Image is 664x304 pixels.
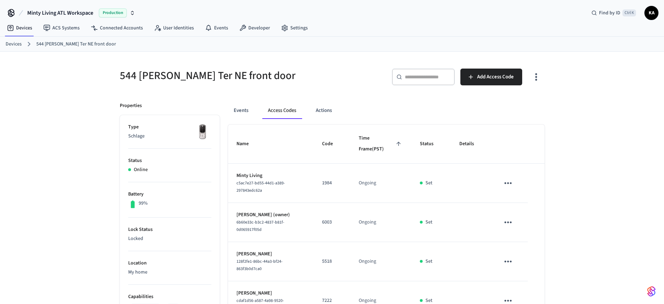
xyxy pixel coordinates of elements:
span: KA [645,7,658,19]
span: c5ac7e27-bd55-44d1-a389-297843edc62a [236,180,285,193]
p: 5518 [322,258,342,265]
span: Details [459,139,483,149]
a: Developer [234,22,276,34]
p: Type [128,123,211,131]
button: Events [228,102,254,119]
p: Locked [128,235,211,242]
span: 6b60e33c-b3c2-4837-b81f-0d065917f05d [236,219,284,233]
p: Schlage [128,133,211,140]
img: SeamLogoGradient.69752ec5.svg [647,286,656,297]
p: [PERSON_NAME] [236,250,305,258]
p: Status [128,157,211,164]
p: Properties [120,102,142,109]
a: Devices [6,41,22,48]
img: Yale Assure Touchscreen Wifi Smart Lock, Satin Nickel, Front [194,123,211,141]
td: Ongoing [350,203,411,242]
button: Access Codes [262,102,302,119]
a: Settings [276,22,313,34]
p: Minty Living [236,172,305,179]
p: 1984 [322,179,342,187]
a: ACS Systems [38,22,85,34]
span: Code [322,139,342,149]
a: User Identities [148,22,199,34]
p: Set [425,179,432,187]
p: My home [128,269,211,276]
p: Lock Status [128,226,211,233]
div: Find by IDCtrl K [586,7,642,19]
a: 544 [PERSON_NAME] Ter NE front door [36,41,116,48]
button: Actions [310,102,337,119]
span: Production [99,8,127,17]
button: Add Access Code [460,69,522,85]
span: 128f2fe1-86bc-44a3-bf24-863f3b0d7ca0 [236,259,283,272]
td: Ongoing [350,164,411,203]
p: Online [134,166,148,174]
span: Name [236,139,258,149]
p: Capabilities [128,293,211,301]
p: Set [425,219,432,226]
a: Connected Accounts [85,22,148,34]
p: Battery [128,191,211,198]
span: Find by ID [599,9,620,16]
span: Ctrl K [622,9,636,16]
button: KA [644,6,658,20]
span: Time Frame(PST) [359,133,403,155]
td: Ongoing [350,242,411,281]
p: [PERSON_NAME] [236,290,305,297]
p: 99% [139,200,148,207]
p: Location [128,260,211,267]
span: Add Access Code [477,72,514,82]
div: ant example [228,102,545,119]
a: Events [199,22,234,34]
p: Set [425,258,432,265]
p: [PERSON_NAME] (owner) [236,211,305,219]
span: Minty Living ATL Workspace [27,9,93,17]
a: Devices [1,22,38,34]
span: Status [420,139,443,149]
p: 6003 [322,219,342,226]
h5: 544 [PERSON_NAME] Ter NE front door [120,69,328,83]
